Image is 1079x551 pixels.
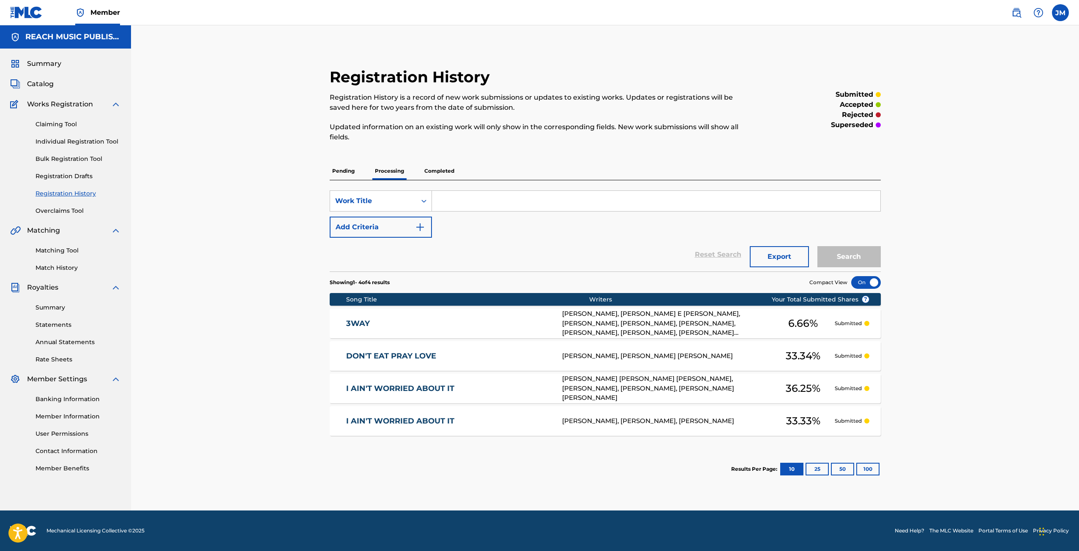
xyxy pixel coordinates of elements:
p: Results Per Page: [731,465,779,473]
p: superseded [831,120,873,130]
div: User Menu [1052,4,1069,21]
a: The MLC Website [929,527,973,535]
p: Updated information on an existing work will only show in the corresponding fields. New work subm... [330,122,754,142]
button: Add Criteria [330,217,432,238]
img: search [1011,8,1022,18]
img: MLC Logo [10,6,43,19]
p: Submitted [835,320,862,327]
button: 25 [806,463,829,475]
a: Matching Tool [36,246,121,255]
div: [PERSON_NAME] [PERSON_NAME] [PERSON_NAME], [PERSON_NAME], [PERSON_NAME], [PERSON_NAME] [PERSON_NAME] [562,374,772,403]
div: Song Title [346,295,589,304]
img: Accounts [10,32,20,42]
a: Public Search [1008,4,1025,21]
div: Work Title [335,196,411,206]
a: Banking Information [36,395,121,404]
form: Search Form [330,190,881,271]
img: expand [111,99,121,109]
iframe: Resource Center [1055,386,1079,454]
img: logo [10,526,36,536]
button: Export [750,246,809,267]
span: Compact View [809,279,847,286]
p: Completed [422,162,457,180]
p: Submitted [835,352,862,360]
a: Summary [36,303,121,312]
a: Rate Sheets [36,355,121,364]
p: Pending [330,162,357,180]
img: 9d2ae6d4665cec9f34b9.svg [415,222,425,232]
h5: REACH MUSIC PUBLISHING [25,32,121,42]
span: Royalties [27,282,58,293]
span: Member Settings [27,374,87,384]
a: Portal Terms of Use [978,527,1028,535]
span: Summary [27,59,61,69]
img: Catalog [10,79,20,89]
p: Registration History is a record of new work submissions or updates to existing works. Updates or... [330,92,754,113]
a: I AIN'T WORRIED ABOUT IT [346,416,551,426]
img: expand [111,374,121,384]
img: expand [111,225,121,236]
span: Mechanical Licensing Collective © 2025 [46,527,145,535]
span: ? [862,296,869,303]
img: Matching [10,225,21,236]
img: Member Settings [10,374,20,384]
a: Privacy Policy [1033,527,1069,535]
p: accepted [840,100,873,110]
span: 33.33 % [786,413,820,429]
span: 33.34 % [786,348,820,364]
a: I AIN'T WORRIED ABOUT IT [346,384,551,394]
span: Member [90,8,120,17]
img: Royalties [10,282,20,293]
a: Overclaims Tool [36,206,121,215]
a: User Permissions [36,429,121,438]
a: Registration History [36,189,121,198]
img: Works Registration [10,99,21,109]
button: 100 [856,463,880,475]
a: 3WAY [346,319,551,328]
a: Match History [36,263,121,272]
button: 10 [780,463,803,475]
div: [PERSON_NAME], [PERSON_NAME] [PERSON_NAME] [562,351,772,361]
button: 50 [831,463,854,475]
span: Catalog [27,79,54,89]
img: help [1033,8,1043,18]
p: Submitted [835,385,862,392]
h2: Registration History [330,68,494,87]
a: Need Help? [895,527,924,535]
p: Showing 1 - 4 of 4 results [330,279,390,286]
a: SummarySummary [10,59,61,69]
iframe: Chat Widget [1037,510,1079,551]
div: [PERSON_NAME], [PERSON_NAME], [PERSON_NAME] [562,416,772,426]
div: Writers [589,295,799,304]
div: Help [1030,4,1047,21]
span: 36.25 % [786,381,820,396]
div: [PERSON_NAME], [PERSON_NAME] E [PERSON_NAME], [PERSON_NAME], [PERSON_NAME], [PERSON_NAME], [PERSO... [562,309,772,338]
span: 6.66 % [788,316,818,331]
span: Works Registration [27,99,93,109]
img: Summary [10,59,20,69]
p: submitted [836,90,873,100]
a: CatalogCatalog [10,79,54,89]
p: rejected [842,110,873,120]
a: DON'T EAT PRAY LOVE [346,351,551,361]
a: Annual Statements [36,338,121,347]
a: Claiming Tool [36,120,121,129]
img: Top Rightsholder [75,8,85,18]
a: Member Benefits [36,464,121,473]
a: Statements [36,320,121,329]
a: Registration Drafts [36,172,121,181]
p: Processing [372,162,407,180]
span: Matching [27,225,60,236]
a: Individual Registration Tool [36,137,121,146]
div: Drag [1039,519,1044,544]
p: Submitted [835,417,862,425]
img: expand [111,282,121,293]
a: Contact Information [36,447,121,456]
a: Member Information [36,412,121,421]
a: Bulk Registration Tool [36,155,121,163]
span: Your Total Submitted Shares [772,295,869,304]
